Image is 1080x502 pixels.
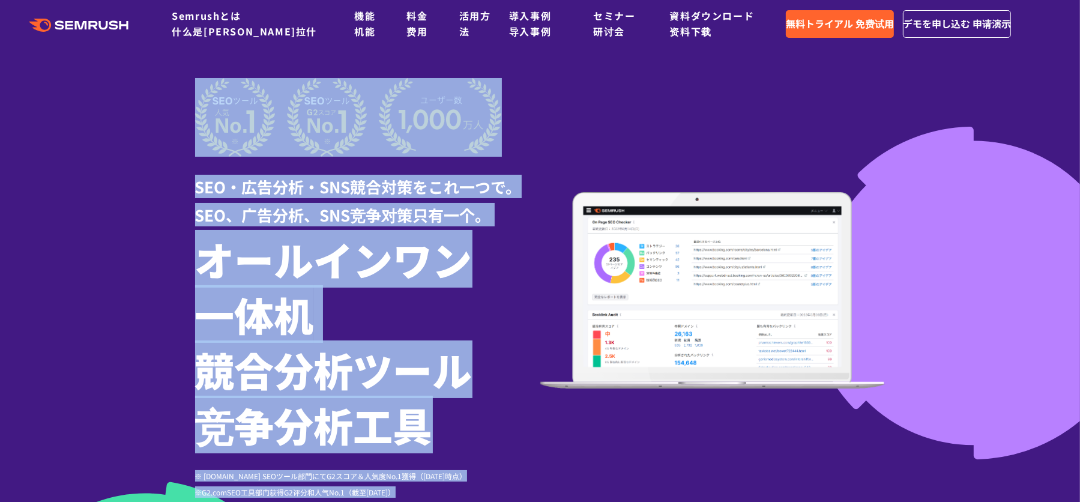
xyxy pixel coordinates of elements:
[509,24,551,38] span: 导入事例
[509,8,551,38] a: 導入事例 导入事例
[406,8,427,38] a: 料金 费用
[593,8,635,38] a: セミナー 研讨会
[354,24,375,38] span: 机能
[172,8,317,38] a: Semrushとは 什么是[PERSON_NAME]拉什
[973,16,1011,31] span: 申请演示
[195,285,314,343] span: 一体机
[406,24,427,38] span: 费用
[786,16,894,32] span: 無料トライアル
[354,8,375,38] a: 機能 机能
[195,396,433,453] span: 竞争分析工具
[669,24,711,38] span: 资料下载
[195,470,540,498] div: ※ [DOMAIN_NAME] SEOツール部門にてG2スコア＆人気度No.1獲得（[DATE]時点）
[593,24,625,38] span: 研讨会
[195,231,540,452] h1: オールインワン 競合分析ツール
[669,8,754,38] a: 資料ダウンロード 资料下载
[903,10,1011,38] a: デモを申し込む 申请演示
[172,24,317,38] span: 什么是[PERSON_NAME]拉什
[195,487,396,497] span: ※G2.comSEO工具部门获得G2评分和人气No.1（截至[DATE]）
[195,157,540,226] div: SEO・広告分析・SNS競合対策をこれ一つで。
[903,16,1011,32] span: デモを申し込む
[855,16,894,31] span: 免费试用
[786,10,894,38] a: 無料トライアル 免费试用
[459,8,491,38] a: 活用方法
[195,204,491,226] span: SEO、广告分析、SNS竞争对策只有一个。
